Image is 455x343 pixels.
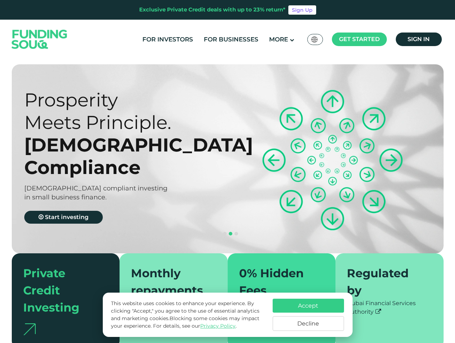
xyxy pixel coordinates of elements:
span: Get started [339,36,380,43]
a: Start investing [24,211,103,224]
span: More [269,36,288,43]
button: Accept [273,299,344,313]
span: Blocking some cookies may impact your experience. [111,315,259,329]
button: Decline [273,316,344,331]
p: This website uses cookies to enhance your experience. By clicking "Accept," you agree to the use ... [111,300,265,330]
div: Meets Principle. [24,111,240,134]
a: Privacy Policy [200,323,236,329]
button: navigation [222,231,228,237]
button: navigation [228,231,233,237]
img: Logo [5,21,75,58]
div: Monthly repayments [131,265,208,299]
span: Start investing [45,214,89,220]
a: For Businesses [202,34,260,45]
span: Sign in [408,36,430,43]
div: in small business finance. [24,193,240,202]
div: Dubai Financial Services Authority [347,299,432,316]
button: navigation [216,231,222,237]
div: [DEMOGRAPHIC_DATA] Compliance [24,134,240,179]
a: Sign in [396,33,442,46]
a: Sign Up [288,5,316,15]
div: Regulated by [347,265,424,299]
button: navigation [233,231,239,237]
div: Exclusive Private Credit deals with up to 23% return* [139,6,285,14]
img: SA Flag [311,36,318,43]
a: For Investors [141,34,195,45]
div: Prosperity [24,89,240,111]
div: Private Credit Investing [23,265,100,316]
span: For details, see our . [153,323,237,329]
div: 0% Hidden Fees [239,265,316,299]
img: arrow [23,323,36,335]
div: [DEMOGRAPHIC_DATA] compliant investing [24,184,240,193]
